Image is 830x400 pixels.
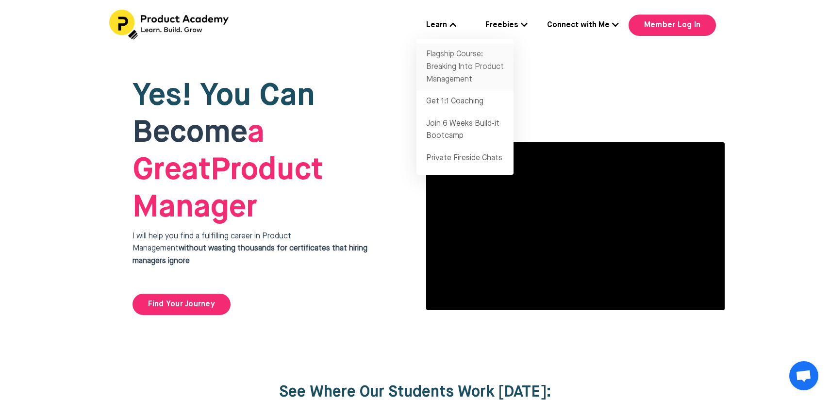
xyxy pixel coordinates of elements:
[416,148,514,170] a: Private Fireside Chats
[416,113,514,148] a: Join 6 Weeks Build-it Bootcamp
[416,44,514,91] a: Flagship Course: Breaking Into Product Management
[279,384,551,400] strong: See Where Our Students Work [DATE]:
[133,117,323,223] span: Product Manager
[133,245,367,265] strong: without wasting thousands for certificates that hiring managers ignore
[485,19,528,32] a: Freebies
[109,10,231,40] img: Header Logo
[133,81,315,112] span: Yes! You Can
[133,233,367,265] span: I will help you find a fulfilling career in Product Management
[133,294,231,315] a: Find Your Journey
[133,117,248,149] span: Become
[629,15,716,36] a: Member Log In
[133,117,265,186] strong: a Great
[426,19,456,32] a: Learn
[416,91,514,113] a: Get 1:1 Coaching
[789,361,818,390] a: Open chat
[547,19,619,32] a: Connect with Me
